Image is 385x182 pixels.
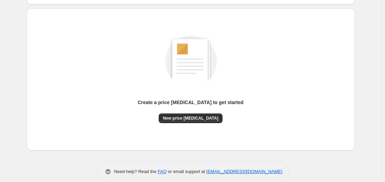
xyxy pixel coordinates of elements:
[158,169,167,174] a: FAQ
[163,115,218,121] span: New price [MEDICAL_DATA]
[159,113,223,123] button: New price [MEDICAL_DATA]
[114,169,158,174] span: Need help? Read the
[138,99,244,106] p: Create a price [MEDICAL_DATA] to get started
[206,169,282,174] a: [EMAIL_ADDRESS][DOMAIN_NAME]
[167,169,206,174] span: or email support at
